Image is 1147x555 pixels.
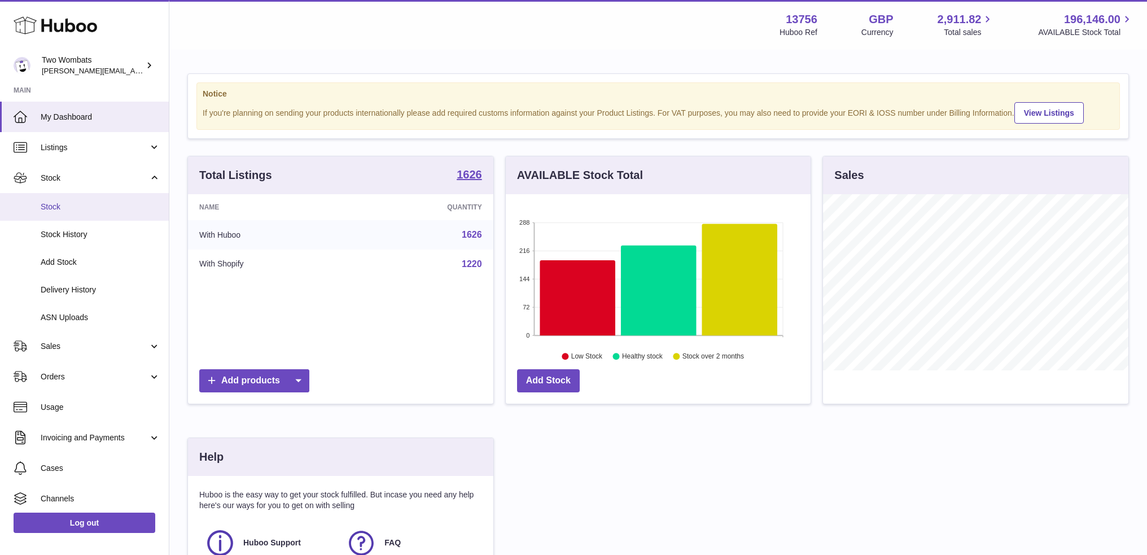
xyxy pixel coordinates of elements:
[517,369,580,392] a: Add Stock
[243,537,301,548] span: Huboo Support
[622,353,663,361] text: Healthy stock
[14,513,155,533] a: Log out
[519,276,529,282] text: 144
[1014,102,1084,124] a: View Listings
[41,463,160,474] span: Cases
[188,194,353,220] th: Name
[41,142,148,153] span: Listings
[786,12,817,27] strong: 13756
[41,229,160,240] span: Stock History
[523,304,529,311] text: 72
[938,12,982,27] span: 2,911.82
[834,168,864,183] h3: Sales
[571,353,603,361] text: Low Stock
[199,490,482,511] p: Huboo is the easy way to get your stock fulfilled. But incase you need any help here's our ways f...
[199,369,309,392] a: Add products
[41,173,148,183] span: Stock
[353,194,493,220] th: Quantity
[519,219,529,226] text: 288
[519,247,529,254] text: 216
[188,250,353,279] td: With Shopify
[199,168,272,183] h3: Total Listings
[41,493,160,504] span: Channels
[188,220,353,250] td: With Huboo
[41,402,160,413] span: Usage
[780,27,817,38] div: Huboo Ref
[41,202,160,212] span: Stock
[462,230,482,239] a: 1626
[682,353,744,361] text: Stock over 2 months
[203,100,1114,124] div: If you're planning on sending your products internationally please add required customs informati...
[1038,27,1133,38] span: AVAILABLE Stock Total
[199,449,224,465] h3: Help
[869,12,893,27] strong: GBP
[203,89,1114,99] strong: Notice
[14,57,30,74] img: adam.randall@twowombats.com
[42,55,143,76] div: Two Wombats
[41,285,160,295] span: Delivery History
[944,27,994,38] span: Total sales
[462,259,482,269] a: 1220
[41,112,160,123] span: My Dashboard
[41,257,160,268] span: Add Stock
[1038,12,1133,38] a: 196,146.00 AVAILABLE Stock Total
[938,12,995,38] a: 2,911.82 Total sales
[1064,12,1120,27] span: 196,146.00
[42,66,287,75] span: [PERSON_NAME][EMAIL_ADDRESS][PERSON_NAME][DOMAIN_NAME]
[41,341,148,352] span: Sales
[41,432,148,443] span: Invoicing and Payments
[457,169,482,182] a: 1626
[41,312,160,323] span: ASN Uploads
[384,537,401,548] span: FAQ
[457,169,482,180] strong: 1626
[41,372,148,382] span: Orders
[861,27,894,38] div: Currency
[526,332,529,339] text: 0
[517,168,643,183] h3: AVAILABLE Stock Total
